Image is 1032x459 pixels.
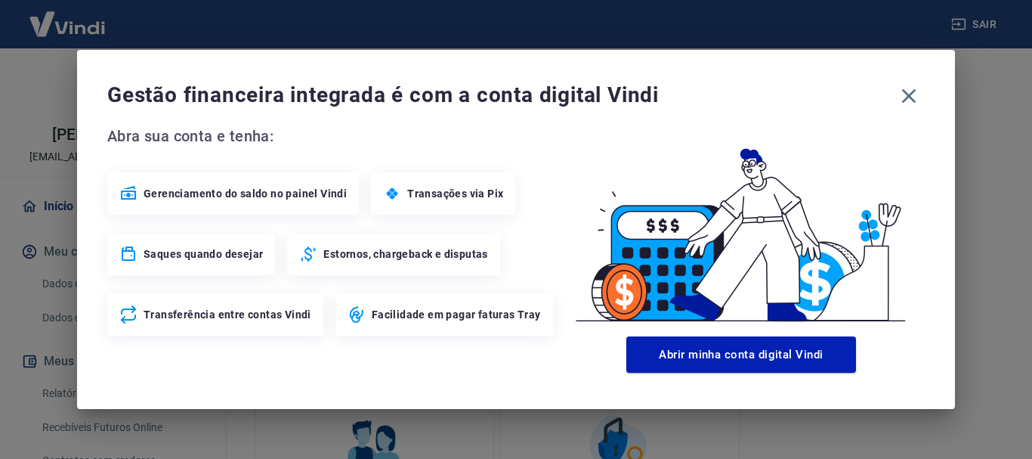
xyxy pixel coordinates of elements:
button: Abrir minha conta digital Vindi [626,336,856,373]
span: Transferência entre contas Vindi [144,307,311,322]
span: Saques quando desejar [144,247,263,262]
span: Gerenciamento do saldo no painel Vindi [144,186,347,201]
span: Abra sua conta e tenha: [107,124,558,148]
span: Estornos, chargeback e disputas [323,247,487,262]
span: Gestão financeira integrada é com a conta digital Vindi [107,80,893,110]
img: Good Billing [558,124,925,330]
span: Transações via Pix [407,186,503,201]
span: Facilidade em pagar faturas Tray [372,307,541,322]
